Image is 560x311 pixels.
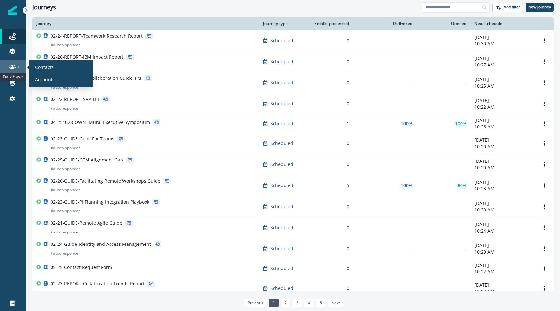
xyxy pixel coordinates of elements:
[526,3,554,12] button: New journey
[270,101,293,107] p: Scheduled
[539,244,550,254] button: Options
[32,51,554,72] a: 02-20-REPORT-IBM Impact Report#autoresponderScheduled0--[DATE]10:27 AMOptions
[32,196,554,217] a: 02-23-GUIDE-PI Planning Integration Playbook#autoresponderScheduled0--[DATE]10:20 AMOptions
[32,175,554,196] a: 02-20-GUIDE-Facilitating Remote Workshops Guide#autoresponderScheduled5100%80%[DATE]10:23 AMOptions
[32,238,554,259] a: 02-24-Guide-Identity and Access Management#autoresponderScheduled0--[DATE]10:20 AMOptions
[312,120,349,127] div: 1
[51,119,150,126] p: 04-251028-OWN- Mural Executive Symposium
[51,54,123,60] p: 02-20-REPORT-IBM Impact Report
[357,140,413,147] div: -
[357,285,413,292] div: -
[270,140,293,147] p: Scheduled
[312,79,349,86] div: 0
[458,182,467,189] p: 80%
[312,161,349,168] div: 0
[474,158,531,164] p: [DATE]
[357,101,413,107] div: -
[539,283,550,293] button: Options
[539,119,550,128] button: Options
[474,34,531,41] p: [DATE]
[31,75,91,84] a: Accounts
[474,288,531,295] p: 10:20 AM
[474,143,531,150] p: 10:20 AM
[474,164,531,171] p: 10:20 AM
[51,220,122,226] p: 02-21-GUIDE-Remote Agile Guide
[539,99,550,109] button: Options
[357,21,413,26] div: Delivered
[51,229,80,235] p: # autoresponder
[539,264,550,273] button: Options
[474,200,531,207] p: [DATE]
[312,21,349,26] div: Emails processed
[312,265,349,272] div: 0
[51,157,123,163] p: 02-25-GUIDE-GTM Alignment Gap
[312,245,349,252] div: 0
[474,269,531,275] p: 10:22 AM
[420,245,467,252] div: -
[312,101,349,107] div: 0
[474,179,531,185] p: [DATE]
[474,21,531,26] div: Next schedule
[312,182,349,189] div: 5
[357,245,413,252] div: -
[280,299,290,307] a: Page 2
[312,140,349,147] div: 0
[51,145,80,151] p: # autoresponder
[474,249,531,255] p: 10:20 AM
[420,79,467,86] div: -
[32,93,554,114] a: 02-22-REPORT-SAP TEI#autoresponderScheduled0--[DATE]10:22 AMOptions
[420,224,467,231] div: -
[357,265,413,272] div: -
[474,262,531,269] p: [DATE]
[539,202,550,211] button: Options
[32,154,554,175] a: 02-25-GUIDE-GTM Alignment Gap#autoresponderScheduled0--[DATE]10:20 AMOptions
[270,182,293,189] p: Scheduled
[270,58,293,65] p: Scheduled
[474,41,531,47] p: 10:30 AM
[31,62,91,72] a: Contacts
[51,84,80,90] p: # autoresponder
[401,120,413,127] p: 100%
[51,264,112,270] p: 05-25-Contact Request Form
[51,136,114,142] p: 02-23-GUIDE-Good For Teams
[357,224,413,231] div: -
[32,4,56,11] h1: Journeys
[32,114,554,133] a: 04-251028-OWN- Mural Executive SymposiumScheduled1100%100%[DATE]10:26 AMOptions
[304,299,314,307] a: Page 4
[474,124,531,130] p: 10:26 AM
[270,79,293,86] p: Scheduled
[51,33,143,39] p: 02-24-REPORT-Teamwork Research Report
[357,203,413,210] div: -
[420,101,467,107] div: -
[35,76,55,83] p: Accounts
[474,117,531,124] p: [DATE]
[312,203,349,210] div: 0
[51,199,149,205] p: 02-23-GUIDE-PI Planning Integration Playbook
[312,285,349,292] div: 0
[420,58,467,65] div: -
[539,181,550,190] button: Options
[35,64,54,71] p: Contacts
[51,105,80,112] p: # autoresponder
[474,62,531,68] p: 10:27 AM
[36,21,255,26] div: Journey
[474,97,531,104] p: [DATE]
[312,224,349,231] div: 0
[292,299,302,307] a: Page 3
[316,299,326,307] a: Page 5
[8,6,17,15] img: Inflection
[270,265,293,272] p: Scheduled
[51,187,80,193] p: # autoresponder
[312,37,349,44] div: 0
[32,217,554,238] a: 02-21-GUIDE-Remote Agile Guide#autoresponderScheduled0--[DATE]10:24 AMOptions
[269,299,279,307] a: Page 1 is your current page
[270,285,293,292] p: Scheduled
[51,208,80,214] p: # autoresponder
[539,78,550,88] button: Options
[270,161,293,168] p: Scheduled
[32,278,554,299] a: 02-23-REPORT-Collaboration Trends Report#autoresponderScheduled0--[DATE]10:20 AMOptions
[51,96,99,102] p: 02-22-REPORT-SAP TEI
[474,207,531,213] p: 10:20 AM
[420,21,467,26] div: Opened
[539,160,550,169] button: Options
